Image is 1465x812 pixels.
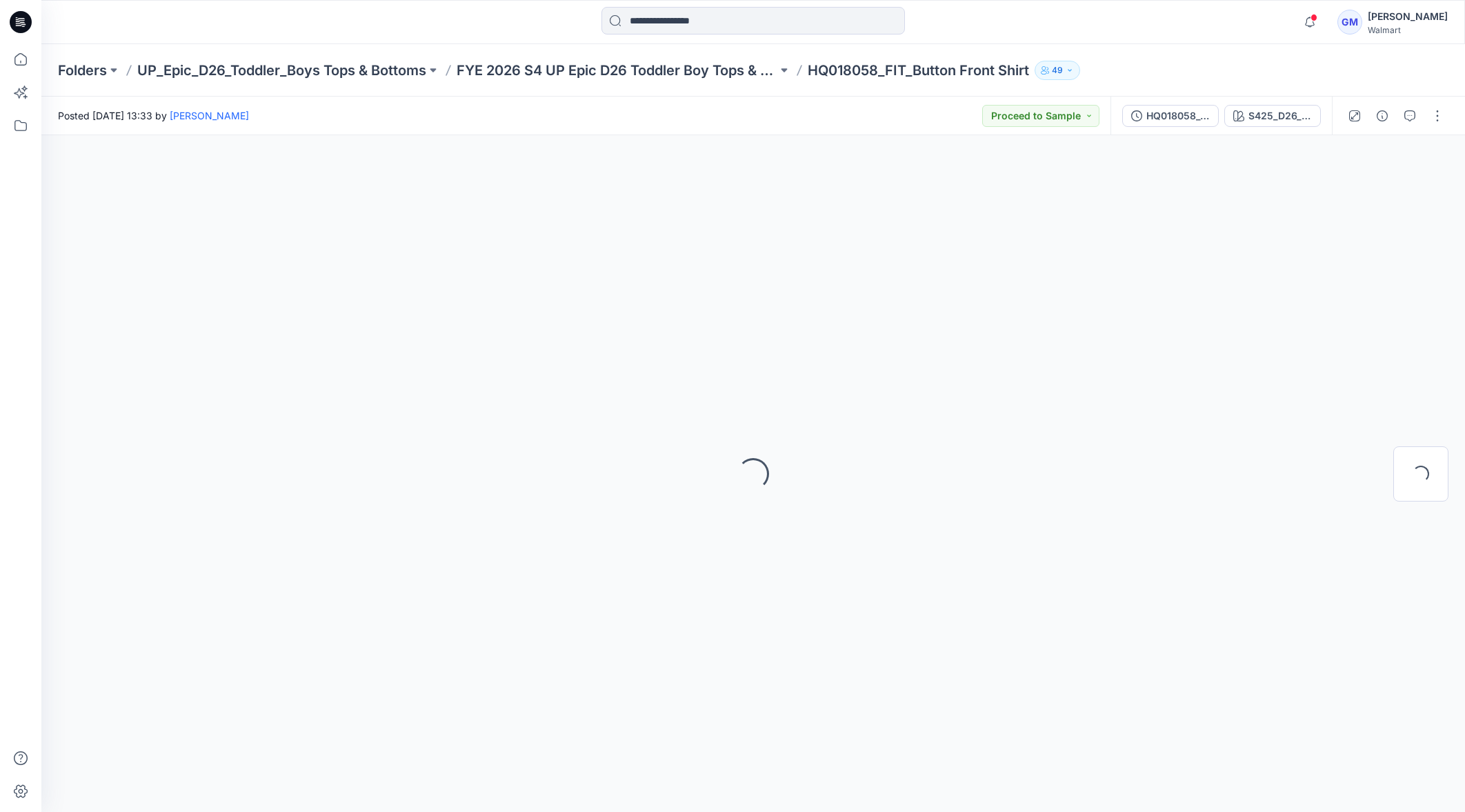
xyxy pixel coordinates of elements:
p: 49 [1052,63,1063,78]
button: S425_D26_WN364_DINO AOP_ BASHFUL BLUE_GREEN STALK_2.53IN_Oxford [1224,105,1321,127]
a: Folders [58,61,107,80]
button: HQ018058_GV_Button Front Shirt-3T_S425_D26_WN364_DINO AOP_ BASHFUL BLUE_GREEN STALK_2_53IN_Oxford... [1122,105,1219,127]
div: GM [1337,10,1362,34]
div: HQ018058_GV_Button Front Shirt-3T_S425_D26_WN364_DINO AOP_ BASHFUL BLUE_GREEN STALK_2_53IN_Oxford... [1146,108,1210,123]
div: Walmart [1368,25,1448,35]
button: 49 [1035,61,1080,80]
div: S425_D26_WN364_DINO AOP_ BASHFUL BLUE_GREEN STALK_2.53IN_Oxford [1248,108,1312,123]
a: UP_Epic_D26_Toddler_Boys Tops & Bottoms [137,61,426,80]
p: HQ018058_FIT_Button Front Shirt [808,61,1029,80]
span: Posted [DATE] 13:33 by [58,108,249,123]
div: [PERSON_NAME] [1368,8,1448,25]
button: Details [1371,105,1393,127]
a: [PERSON_NAME] [170,110,249,121]
a: FYE 2026 S4 UP Epic D26 Toddler Boy Tops & Bottoms [457,61,777,80]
